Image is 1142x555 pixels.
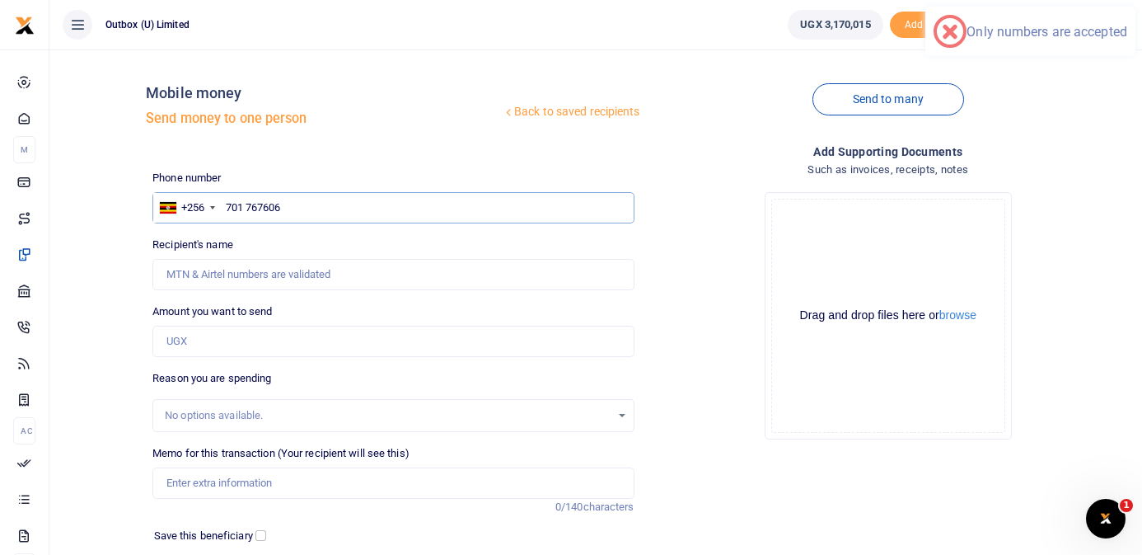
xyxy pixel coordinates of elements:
[154,528,253,544] label: Save this beneficiary
[812,83,964,115] a: Send to many
[1086,499,1126,539] iframe: Intercom live chat
[165,407,610,424] div: No options available.
[15,18,35,31] a: logo-small logo-large logo-large
[890,17,972,30] a: Add money
[152,259,634,290] input: MTN & Airtel numbers are validated
[966,24,1127,40] div: Only numbers are accepted
[146,84,502,102] h4: Mobile money
[772,308,1004,323] div: Drag and drop files here or
[152,326,634,357] input: UGX
[152,445,410,462] label: Memo for this transaction (Your recipient will see this)
[781,10,889,40] li: Wallet ballance
[146,111,502,127] h5: Send money to one person
[152,303,272,320] label: Amount you want to send
[152,237,233,253] label: Recipient's name
[890,12,972,39] li: Toup your wallet
[555,501,583,513] span: 0/140
[152,170,221,186] label: Phone number
[648,143,1129,161] h4: Add supporting Documents
[152,468,634,499] input: Enter extra information
[181,200,204,216] div: +256
[765,192,1012,440] div: File Uploader
[13,417,35,444] li: Ac
[153,193,219,223] div: Uganda: +256
[15,16,35,35] img: logo-small
[99,17,196,32] span: Outbox (U) Limited
[788,10,882,40] a: UGX 3,170,015
[800,16,870,33] span: UGX 3,170,015
[1120,499,1133,512] span: 1
[502,97,641,127] a: Back to saved recipients
[152,370,271,387] label: Reason you are spending
[583,501,634,513] span: characters
[648,161,1129,179] h4: Such as invoices, receipts, notes
[890,12,972,39] span: Add money
[939,309,976,321] button: browse
[13,136,35,163] li: M
[152,192,634,223] input: Enter phone number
